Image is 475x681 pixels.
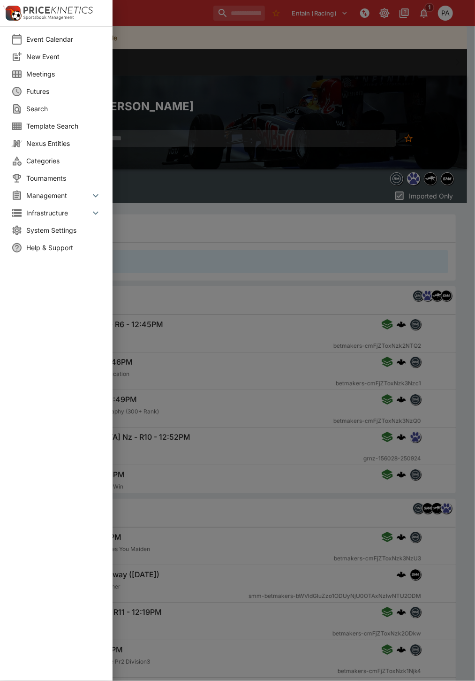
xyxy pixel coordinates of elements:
[26,225,101,235] span: System Settings
[26,243,101,253] span: Help & Support
[26,86,101,96] span: Futures
[26,208,90,218] span: Infrastructure
[26,121,101,131] span: Template Search
[23,15,74,20] img: Sportsbook Management
[26,34,101,44] span: Event Calendar
[26,173,101,183] span: Tournaments
[3,4,22,23] img: PriceKinetics Logo
[26,52,101,61] span: New Event
[26,191,90,200] span: Management
[26,156,101,166] span: Categories
[26,69,101,79] span: Meetings
[23,7,93,14] img: PriceKinetics
[26,104,101,114] span: Search
[26,138,101,148] span: Nexus Entities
